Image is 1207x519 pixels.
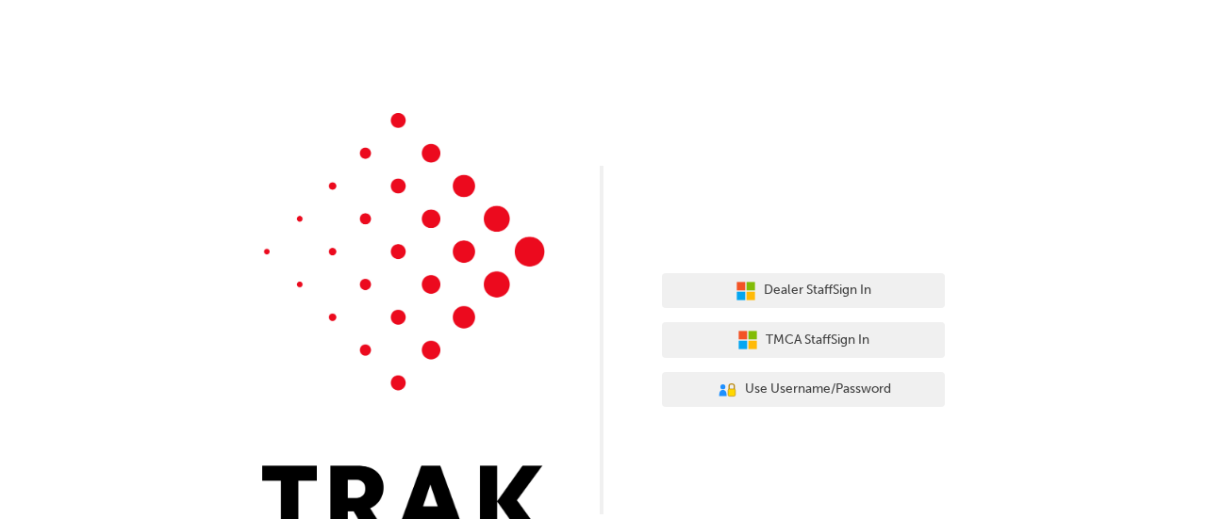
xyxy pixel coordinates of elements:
[662,273,945,309] button: Dealer StaffSign In
[766,330,869,351] span: TMCA Staff Sign In
[662,322,945,358] button: TMCA StaffSign In
[662,372,945,408] button: Use Username/Password
[764,280,871,301] span: Dealer Staff Sign In
[745,379,891,400] span: Use Username/Password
